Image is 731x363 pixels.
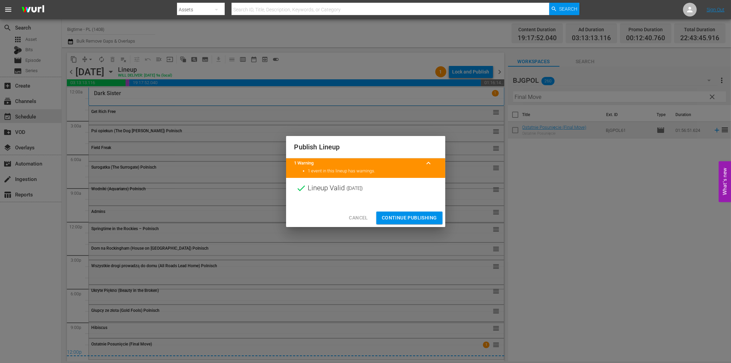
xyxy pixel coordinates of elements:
span: ( [DATE] ) [347,183,363,193]
div: Lineup Valid [286,178,445,198]
button: Continue Publishing [376,212,443,224]
span: Cancel [349,214,368,222]
span: Continue Publishing [382,214,437,222]
button: Open Feedback Widget [719,161,731,202]
li: 1 event in this lineup has warnings. [308,168,437,174]
span: keyboard_arrow_up [425,159,433,167]
h2: Publish Lineup [294,141,437,152]
button: keyboard_arrow_up [421,155,437,171]
span: Search [559,3,577,15]
span: menu [4,5,12,14]
title: 1 Warning [294,160,421,167]
img: ans4CAIJ8jUAAAAAAAAAAAAAAAAAAAAAAAAgQb4GAAAAAAAAAAAAAAAAAAAAAAAAJMjXAAAAAAAAAAAAAAAAAAAAAAAAgAT5G... [16,2,49,18]
button: Cancel [343,212,373,224]
a: Sign Out [707,7,724,12]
